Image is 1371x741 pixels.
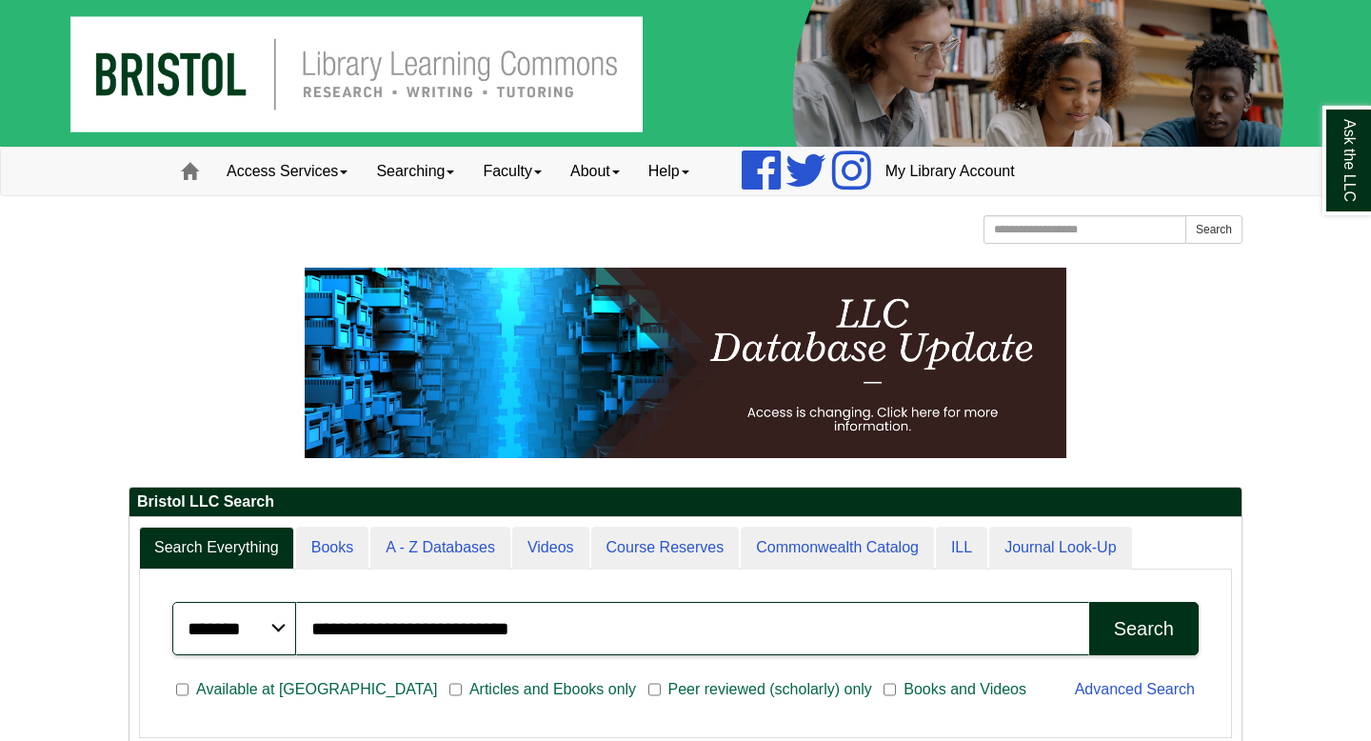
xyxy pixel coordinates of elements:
div: Search [1114,618,1174,640]
a: My Library Account [871,148,1029,195]
a: Search Everything [139,527,294,570]
a: A - Z Databases [370,527,510,570]
button: Search [1089,602,1199,655]
a: Faculty [468,148,556,195]
input: Peer reviewed (scholarly) only [648,681,661,698]
a: Access Services [212,148,362,195]
a: Videos [512,527,589,570]
span: Articles and Ebooks only [462,678,644,701]
img: HTML tutorial [305,268,1066,458]
a: Books [296,527,368,570]
button: Search [1185,215,1242,244]
a: Searching [362,148,468,195]
input: Articles and Ebooks only [449,681,462,698]
a: Commonwealth Catalog [741,527,934,570]
span: Peer reviewed (scholarly) only [661,678,880,701]
span: Available at [GEOGRAPHIC_DATA] [189,678,445,701]
a: Journal Look-Up [989,527,1131,570]
span: Books and Videos [896,678,1034,701]
a: Advanced Search [1075,681,1195,697]
input: Available at [GEOGRAPHIC_DATA] [176,681,189,698]
a: Help [634,148,704,195]
a: About [556,148,634,195]
a: ILL [936,527,987,570]
a: Course Reserves [591,527,740,570]
input: Books and Videos [884,681,896,698]
h2: Bristol LLC Search [129,488,1242,517]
